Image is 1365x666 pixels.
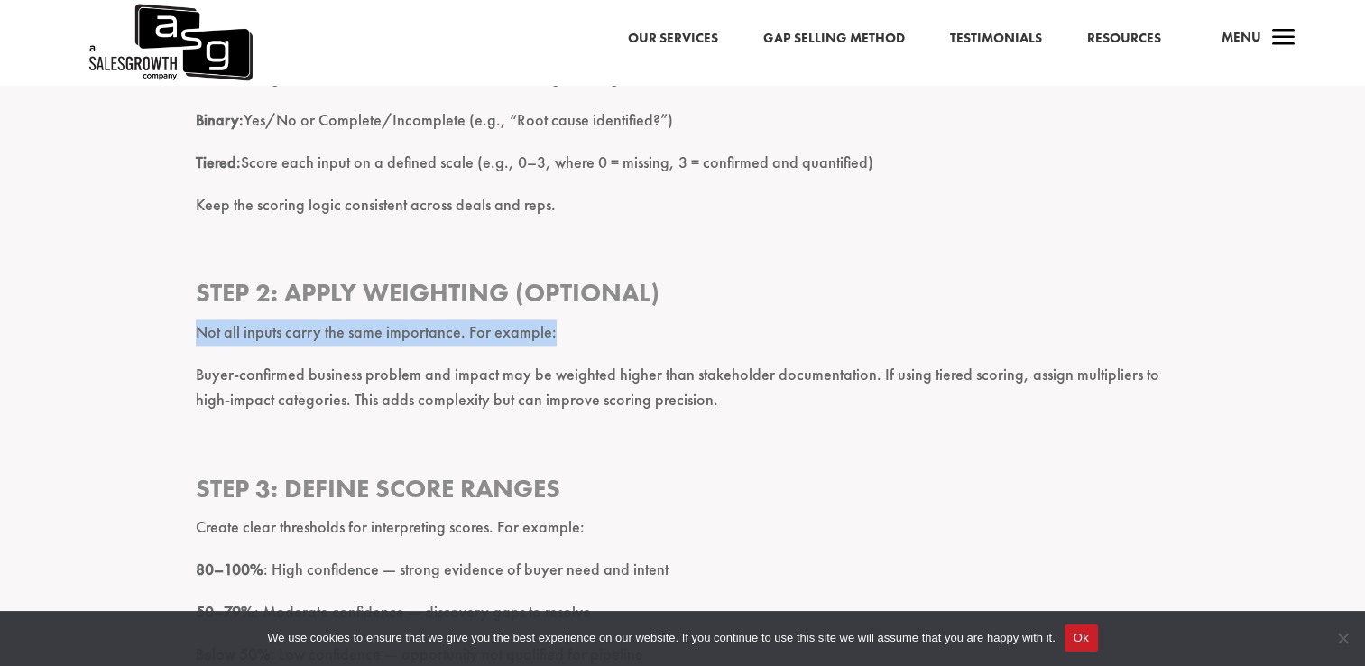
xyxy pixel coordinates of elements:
[196,601,254,622] strong: 50–79%
[1087,27,1161,51] a: Resources
[196,559,263,579] strong: 80–100%
[950,27,1042,51] a: Testimonials
[1222,28,1261,46] span: Menu
[267,629,1055,647] span: We use cookies to ensure that we give you the best experience on our website. If you continue to ...
[628,27,718,51] a: Our Services
[196,599,1170,642] p: : Moderate confidence — discovery gaps to resolve
[196,192,1170,235] p: Keep the scoring logic consistent across deals and reps.
[196,107,1170,150] p: Yes/No or Complete/Incomplete (e.g., “Root cause identified?”)
[196,150,1170,192] p: Score each input on a defined scale (e.g., 0–3, where 0 = missing, 3 = confirmed and quantified)
[1333,629,1351,647] span: No
[763,27,905,51] a: Gap Selling Method
[196,514,1170,557] p: Create clear thresholds for interpreting scores. For example:
[196,557,1170,599] p: : High confidence — strong evidence of buyer need and intent
[196,152,241,172] strong: Tiered:
[196,109,244,130] strong: Binary:
[196,276,1170,319] h3: Step 2: Apply Weighting (Optional)
[1065,624,1098,652] button: Ok
[196,362,1170,430] p: Buyer-confirmed business problem and impact may be weighted higher than stakeholder documentation...
[196,65,1170,107] p: Each scoring element should be measurable. Avoid vague ratings. Choose one of two structures:
[196,472,1170,514] h3: Step 3: Define Score Ranges
[1266,21,1302,57] span: a
[196,319,1170,362] p: Not all inputs carry the same importance. For example:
